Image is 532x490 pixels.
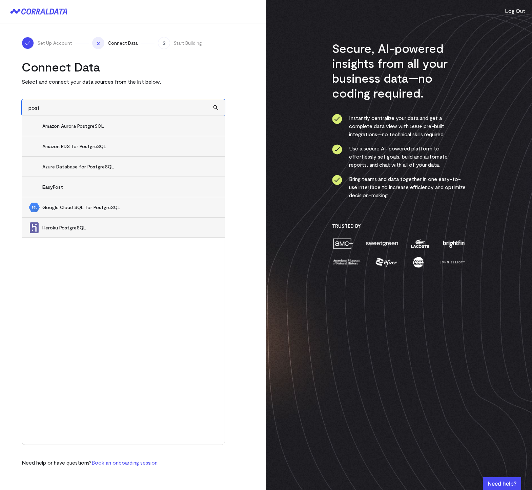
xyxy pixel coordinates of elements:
[332,238,354,249] img: amc-0b11a8f1.png
[365,238,399,249] img: sweetgreen-1d1fb32c.png
[505,7,525,15] button: Log Out
[42,184,218,190] span: EasyPost
[29,121,40,131] img: Amazon Aurora PostgreSQL
[410,238,430,249] img: lacoste-7a6b0538.png
[375,256,398,268] img: pfizer-e137f5fc.png
[42,224,218,231] span: Heroku PostgreSQL
[42,123,218,129] span: Amazon Aurora PostgreSQL
[108,40,138,46] span: Connect Data
[332,41,466,100] h3: Secure, AI-powered insights from all your business data—no coding required.
[332,144,466,169] li: Use a secure AI-powered platform to effortlessly set goals, build and automate reports, and chat ...
[29,202,40,213] img: Google Cloud SQL for PostgreSQL
[332,223,466,229] h3: Trusted By
[42,163,218,170] span: Azure Database for PostgreSQL
[91,459,159,466] a: Book an onboarding session.
[22,59,225,74] h2: Connect Data
[332,175,342,185] img: ico-check-circle-4b19435c.svg
[173,40,202,46] span: Start Building
[332,114,342,124] img: ico-check-circle-4b19435c.svg
[22,458,159,467] p: Need help or have questions?
[29,222,40,233] img: Heroku PostgreSQL
[37,40,72,46] span: Set Up Account
[24,40,31,46] img: ico-check-white-5ff98cb1.svg
[42,204,218,211] span: Google Cloud SQL for PostgreSQL
[92,37,104,49] span: 2
[332,144,342,155] img: ico-check-circle-4b19435c.svg
[332,256,361,268] img: amnh-5afada46.png
[22,99,225,116] input: Search and add other data sources
[411,256,425,268] img: moon-juice-c312e729.png
[332,175,466,199] li: Bring teams and data together in one easy-to-use interface to increase efficiency and optimize de...
[29,161,40,172] img: Azure Database for PostgreSQL
[42,143,218,150] span: Amazon RDS for PostgreSQL
[29,182,40,192] img: EasyPost
[29,141,40,152] img: Amazon RDS for PostgreSQL
[438,256,466,268] img: john-elliott-25751c40.png
[22,78,225,86] p: Select and connect your data sources from the list below.
[332,114,466,138] li: Instantly centralize your data and get a complete data view with 500+ pre-built integrations—no t...
[158,37,170,49] span: 3
[442,238,466,249] img: brightfin-a251e171.png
